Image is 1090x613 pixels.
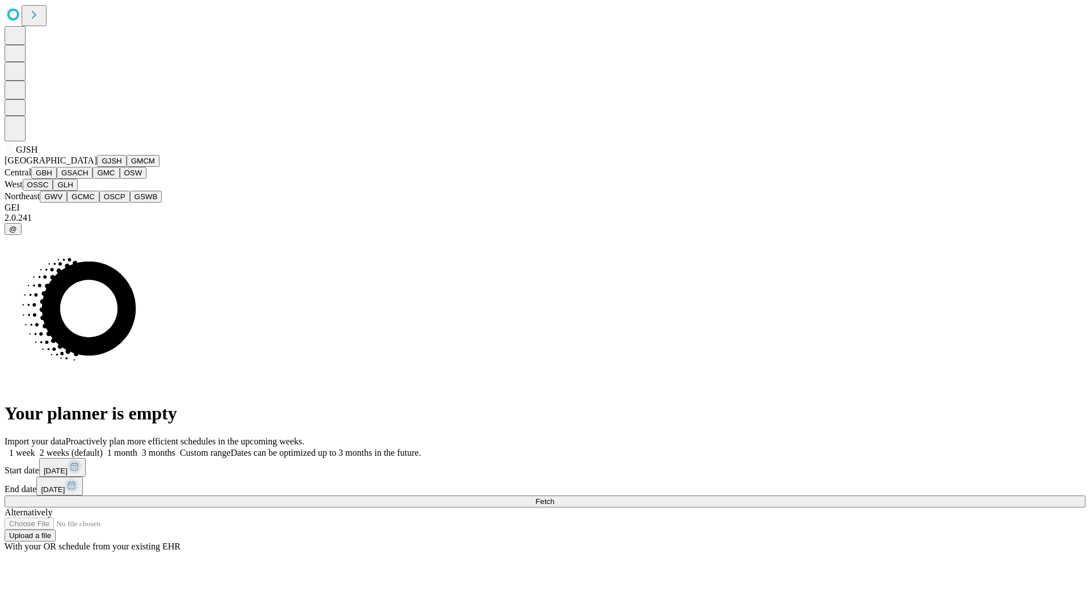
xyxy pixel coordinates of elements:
[5,436,66,446] span: Import your data
[5,213,1085,223] div: 2.0.241
[180,448,230,457] span: Custom range
[5,477,1085,496] div: End date
[57,167,93,179] button: GSACH
[5,458,1085,477] div: Start date
[5,223,22,235] button: @
[5,179,23,189] span: West
[107,448,137,457] span: 1 month
[9,225,17,233] span: @
[93,167,119,179] button: GMC
[23,179,53,191] button: OSSC
[5,541,181,551] span: With your OR schedule from your existing EHR
[40,448,103,457] span: 2 weeks (default)
[39,458,86,477] button: [DATE]
[5,156,97,165] span: [GEOGRAPHIC_DATA]
[120,167,147,179] button: OSW
[99,191,130,203] button: OSCP
[5,191,40,201] span: Northeast
[230,448,421,457] span: Dates can be optimized up to 3 months in the future.
[5,403,1085,424] h1: Your planner is empty
[5,507,52,517] span: Alternatively
[142,448,175,457] span: 3 months
[5,167,31,177] span: Central
[53,179,77,191] button: GLH
[31,167,57,179] button: GBH
[66,436,304,446] span: Proactively plan more efficient schedules in the upcoming weeks.
[16,145,37,154] span: GJSH
[535,497,554,506] span: Fetch
[9,448,35,457] span: 1 week
[44,467,68,475] span: [DATE]
[127,155,160,167] button: GMCM
[40,191,67,203] button: GWV
[41,485,65,494] span: [DATE]
[130,191,162,203] button: GSWB
[5,530,56,541] button: Upload a file
[36,477,83,496] button: [DATE]
[67,191,99,203] button: GCMC
[97,155,127,167] button: GJSH
[5,496,1085,507] button: Fetch
[5,203,1085,213] div: GEI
